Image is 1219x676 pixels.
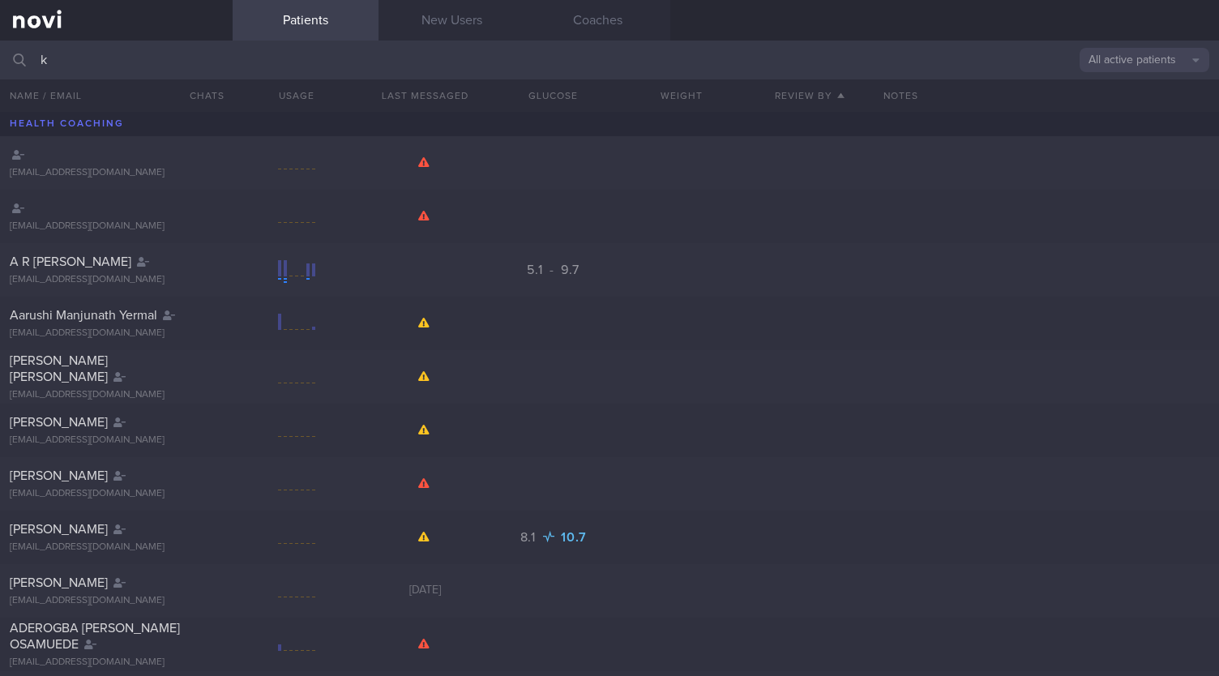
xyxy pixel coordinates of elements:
div: [EMAIL_ADDRESS][DOMAIN_NAME] [10,541,223,554]
span: [PERSON_NAME] [PERSON_NAME] [10,354,108,383]
span: [PERSON_NAME] [10,523,108,536]
span: [DATE] [409,584,441,596]
span: A R [PERSON_NAME] [10,255,131,268]
button: Review By [746,79,874,112]
button: Last Messaged [361,79,489,112]
div: [EMAIL_ADDRESS][DOMAIN_NAME] [10,327,223,340]
span: [PERSON_NAME] [10,469,108,482]
button: Glucose [489,79,617,112]
div: [EMAIL_ADDRESS][DOMAIN_NAME] [10,595,223,607]
span: 9.7 [561,263,579,276]
button: All active patients [1080,48,1209,72]
span: 8.1 [520,531,540,544]
span: - [550,263,554,276]
span: Aarushi Manjunath Yermal [10,309,157,322]
div: [EMAIL_ADDRESS][DOMAIN_NAME] [10,220,223,233]
span: [PERSON_NAME] [10,416,108,429]
div: [EMAIL_ADDRESS][DOMAIN_NAME] [10,434,223,447]
div: Usage [233,79,361,112]
span: [PERSON_NAME] [10,576,108,589]
button: Weight [618,79,746,112]
button: Chats [168,79,233,112]
div: Notes [874,79,1219,112]
div: [EMAIL_ADDRESS][DOMAIN_NAME] [10,488,223,500]
div: [EMAIL_ADDRESS][DOMAIN_NAME] [10,274,223,286]
div: [EMAIL_ADDRESS][DOMAIN_NAME] [10,167,223,179]
div: [EMAIL_ADDRESS][DOMAIN_NAME] [10,657,223,669]
span: 5.1 [527,263,546,276]
span: 10.7 [561,531,586,544]
div: [EMAIL_ADDRESS][DOMAIN_NAME] [10,389,223,401]
span: ADEROGBA [PERSON_NAME] OSAMUEDE [10,622,180,651]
